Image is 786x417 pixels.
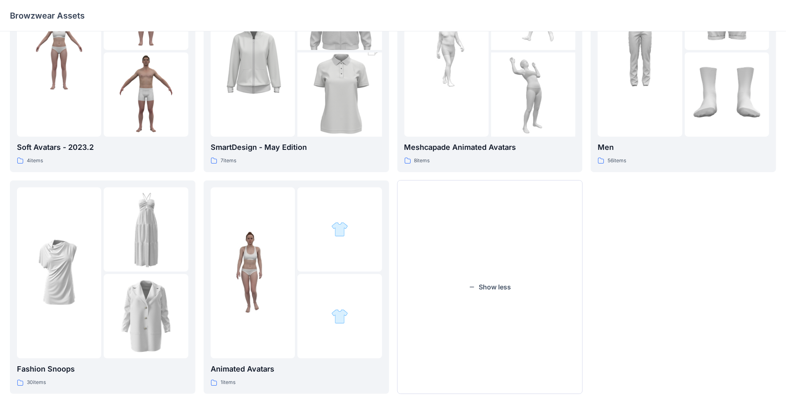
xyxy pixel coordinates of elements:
p: Browzwear Assets [10,10,85,21]
p: Meshcapade Animated Avatars [404,142,576,153]
p: 7 items [221,156,236,165]
p: 8 items [414,156,430,165]
img: folder 1 [211,231,295,315]
img: folder 3 [331,308,348,325]
img: folder 1 [17,9,101,93]
p: 56 items [608,156,626,165]
img: folder 3 [685,52,769,137]
img: folder 1 [17,231,101,315]
img: folder 3 [104,52,188,137]
p: SmartDesign - May Edition [211,142,382,153]
a: folder 1folder 2folder 3Fashion Snoops30items [10,180,195,394]
img: folder 3 [104,274,188,358]
img: folder 3 [297,31,382,158]
img: folder 3 [491,52,575,137]
p: 1 items [221,378,235,387]
p: 4 items [27,156,43,165]
button: Show less [397,180,583,394]
p: Fashion Snoops [17,363,188,375]
img: folder 1 [598,9,682,93]
img: folder 2 [331,221,348,238]
p: Animated Avatars [211,363,382,375]
a: folder 1folder 2folder 3Animated Avatars1items [204,180,389,394]
p: Men [598,142,769,153]
img: folder 2 [104,187,188,272]
img: folder 1 [404,9,489,93]
p: Soft Avatars - 2023.2 [17,142,188,153]
p: 30 items [27,378,46,387]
